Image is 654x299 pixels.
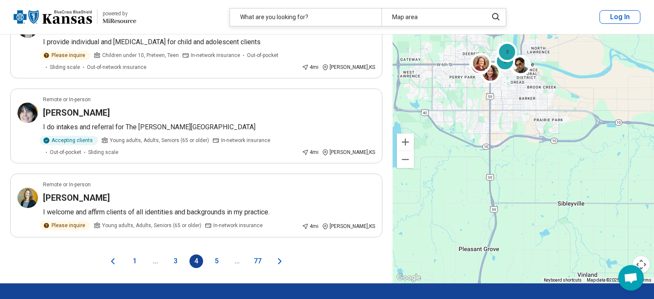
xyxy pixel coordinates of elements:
div: [PERSON_NAME] , KS [322,148,375,156]
h3: [PERSON_NAME] [43,107,110,119]
div: 4 mi [302,148,318,156]
div: Map area [381,9,482,26]
span: Sliding scale [88,148,118,156]
button: Next page [275,254,285,268]
p: I welcome and affirm clients of all identities and backgrounds in my practice. [43,207,375,217]
button: Zoom out [397,151,414,168]
div: Please inquire [40,221,90,230]
div: 3 [496,41,517,62]
span: ... [149,254,162,268]
button: 4 [189,254,203,268]
p: Remote or In-person [43,181,91,188]
div: 5 [495,51,515,71]
button: Log In [599,10,640,24]
span: ... [230,254,244,268]
div: Open chat [618,265,644,290]
div: Please inquire [40,51,90,60]
div: Accepting clients [40,136,98,145]
h3: [PERSON_NAME] [43,192,110,204]
div: [PERSON_NAME] , KS [322,222,375,230]
div: 4 mi [302,63,318,71]
span: In-network insurance [221,137,270,144]
span: In-network insurance [213,222,263,229]
p: Remote or In-person [43,96,91,103]
button: Previous page [108,254,118,268]
button: 1 [128,254,142,268]
span: Out-of-network insurance [87,63,146,71]
div: What are you looking for? [230,9,381,26]
a: Terms (opens in new tab) [639,278,651,282]
button: 3 [169,254,183,268]
span: In-network insurance [191,51,240,59]
button: Map camera controls [633,256,650,273]
img: Google [395,272,423,283]
span: Map data ©2025 Google [587,278,634,282]
p: I do intakes and referral for The [PERSON_NAME][GEOGRAPHIC_DATA] [43,122,375,132]
p: I provide individual and [MEDICAL_DATA] for child and adolescent clients [43,37,375,47]
span: Young adults, Adults, Seniors (65 or older) [102,222,201,229]
span: Out-of-pocket [247,51,278,59]
button: Zoom in [397,134,414,151]
div: powered by [103,10,136,17]
div: [PERSON_NAME] , KS [322,63,375,71]
div: 4 mi [302,222,318,230]
span: Out-of-pocket [50,148,81,156]
span: Young adults, Adults, Seniors (65 or older) [110,137,209,144]
a: Open this area in Google Maps (opens a new window) [395,272,423,283]
a: Blue Cross Blue Shield Kansaspowered by [14,7,136,27]
span: Children under 10, Preteen, Teen [102,51,179,59]
button: 5 [210,254,224,268]
img: Blue Cross Blue Shield Kansas [14,7,92,27]
button: 77 [251,254,264,268]
span: Sliding scale [50,63,80,71]
button: Keyboard shortcuts [544,277,582,283]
